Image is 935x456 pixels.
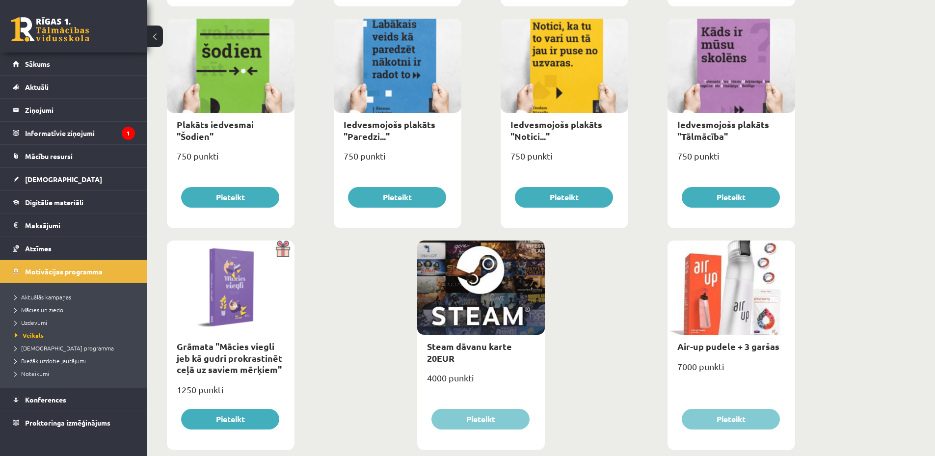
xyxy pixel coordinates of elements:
[13,411,135,434] a: Proktoringa izmēģinājums
[668,358,795,383] div: 7000 punkti
[25,122,135,144] legend: Informatīvie ziņojumi
[167,381,294,406] div: 1250 punkti
[11,17,89,42] a: Rīgas 1. Tālmācības vidusskola
[334,148,461,172] div: 750 punkti
[344,119,435,141] a: Iedvesmojošs plakāts "Paredzi..."
[15,293,137,301] a: Aktuālās kampaņas
[25,418,110,427] span: Proktoringa izmēģinājums
[348,187,446,208] button: Pieteikt
[13,122,135,144] a: Informatīvie ziņojumi1
[431,409,530,429] button: Pieteikt
[272,241,294,257] img: Dāvana ar pārsteigumu
[177,119,254,141] a: Plakāts iedvesmai "Šodien"
[181,187,279,208] button: Pieteikt
[682,187,780,208] button: Pieteikt
[510,119,602,141] a: Iedvesmojošs plakāts "Notici..."
[13,168,135,190] a: [DEMOGRAPHIC_DATA]
[13,388,135,411] a: Konferences
[15,344,114,352] span: [DEMOGRAPHIC_DATA] programma
[15,319,47,326] span: Uzdevumi
[25,99,135,121] legend: Ziņojumi
[15,318,137,327] a: Uzdevumi
[427,341,512,363] a: Steam dāvanu karte 20EUR
[181,409,279,429] button: Pieteikt
[15,305,137,314] a: Mācies un ziedo
[15,357,86,365] span: Biežāk uzdotie jautājumi
[677,119,769,141] a: Iedvesmojošs plakāts "Tālmācība"
[13,260,135,283] a: Motivācijas programma
[25,175,102,184] span: [DEMOGRAPHIC_DATA]
[25,267,103,276] span: Motivācijas programma
[15,331,44,339] span: Veikals
[15,369,137,378] a: Noteikumi
[25,82,49,91] span: Aktuāli
[515,187,613,208] button: Pieteikt
[13,99,135,121] a: Ziņojumi
[15,306,63,314] span: Mācies un ziedo
[13,76,135,98] a: Aktuāli
[25,198,83,207] span: Digitālie materiāli
[25,214,135,237] legend: Maksājumi
[25,395,66,404] span: Konferences
[167,148,294,172] div: 750 punkti
[25,244,52,253] span: Atzīmes
[15,344,137,352] a: [DEMOGRAPHIC_DATA] programma
[501,148,628,172] div: 750 punkti
[122,127,135,140] i: 1
[13,237,135,260] a: Atzīmes
[417,370,545,394] div: 4000 punkti
[13,53,135,75] a: Sākums
[25,152,73,161] span: Mācību resursi
[177,341,282,375] a: Grāmata "Mācies viegli jeb kā gudri prokrastinēt ceļā uz saviem mērķiem"
[682,409,780,429] button: Pieteikt
[13,145,135,167] a: Mācību resursi
[15,370,49,377] span: Noteikumi
[13,191,135,214] a: Digitālie materiāli
[668,148,795,172] div: 750 punkti
[25,59,50,68] span: Sākums
[677,341,779,352] a: Air-up pudele + 3 garšas
[15,356,137,365] a: Biežāk uzdotie jautājumi
[15,293,71,301] span: Aktuālās kampaņas
[13,214,135,237] a: Maksājumi
[15,331,137,340] a: Veikals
